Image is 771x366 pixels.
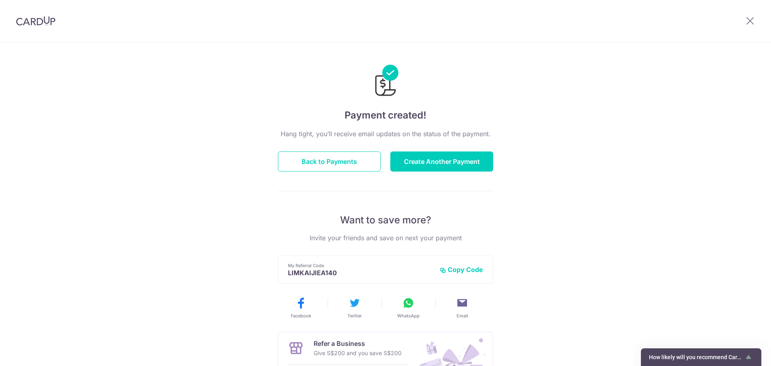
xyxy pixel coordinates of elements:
p: Give S$200 and you save S$200 [314,348,402,358]
span: Facebook [291,313,311,319]
button: Show survey - How likely will you recommend CardUp to a friend? [649,352,753,362]
button: Create Another Payment [390,151,493,172]
p: Invite your friends and save on next your payment [278,233,493,243]
button: Facebook [277,296,324,319]
span: How likely will you recommend CardUp to a friend? [649,354,744,360]
p: My Referral Code [288,262,433,269]
p: Want to save more? [278,214,493,227]
img: CardUp [16,16,55,26]
iframe: Opens a widget where you can find more information [720,342,763,362]
button: Email [439,296,486,319]
button: WhatsApp [385,296,432,319]
p: LIMKAIJIEA140 [288,269,433,277]
p: Refer a Business [314,339,402,348]
button: Copy Code [440,266,483,274]
p: Hang tight, you’ll receive email updates on the status of the payment. [278,129,493,139]
span: Twitter [347,313,362,319]
span: Email [457,313,468,319]
span: WhatsApp [397,313,420,319]
img: Payments [373,65,398,98]
button: Twitter [331,296,378,319]
button: Back to Payments [278,151,381,172]
h4: Payment created! [278,108,493,123]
